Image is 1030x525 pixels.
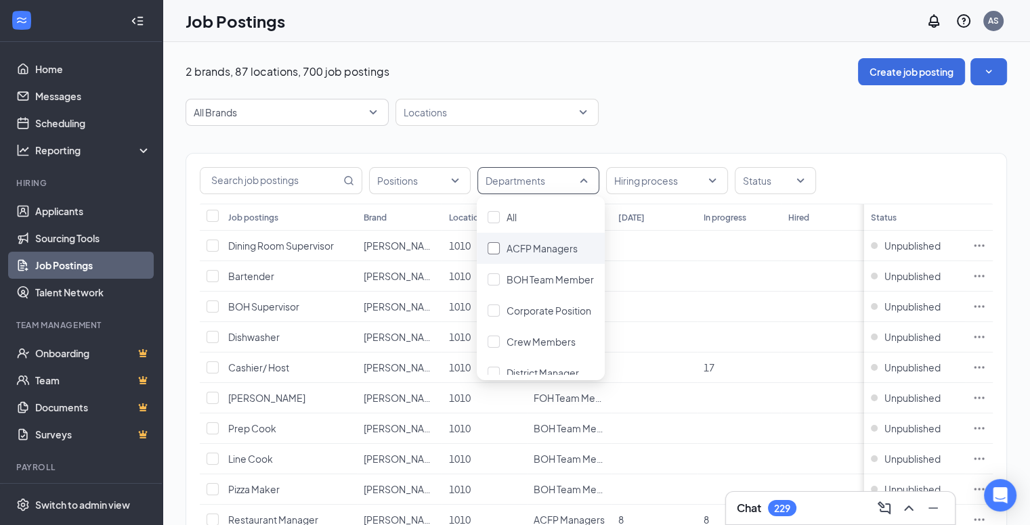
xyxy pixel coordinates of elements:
svg: Collapse [131,14,144,28]
span: Line Cook [228,453,273,465]
td: Anthony's Coal Fired Pizza [357,413,442,444]
span: Unpublished [884,452,941,465]
td: FOH Team Member [527,383,611,413]
svg: Ellipses [972,300,986,313]
div: Crew Members [477,326,605,357]
div: Location [448,212,483,223]
svg: Ellipses [972,269,986,283]
span: [PERSON_NAME]'s Coal Fired Pizza [364,361,517,373]
span: [PERSON_NAME]'s Coal Fired Pizza [364,331,517,343]
a: SurveysCrown [35,421,151,448]
div: All [477,202,605,233]
a: DocumentsCrown [35,394,151,421]
input: Search job postings [200,168,341,193]
div: AS [988,15,999,26]
span: Unpublished [884,300,941,313]
svg: Notifications [926,13,942,29]
span: 1010 [448,361,470,373]
td: 1010 [442,231,526,261]
p: All Brands [194,106,237,119]
button: Create job posting [858,58,965,85]
button: ComposeMessage [874,497,895,519]
span: Unpublished [884,269,941,283]
span: [PERSON_NAME]'s Coal Fired Pizza [364,453,517,465]
span: FOH Team Member [534,392,620,404]
span: Dining Room Supervisor [228,239,334,252]
td: 1010 [442,474,526,505]
span: [PERSON_NAME]'s Coal Fired Pizza [364,300,517,313]
a: Job Postings [35,252,151,279]
span: Unpublished [884,330,941,344]
th: Status [864,204,966,231]
svg: Analysis [16,143,30,157]
h3: Chat [737,501,761,516]
span: Unpublished [884,361,941,374]
button: Minimize [922,497,944,519]
div: ACFP Managers [477,233,605,264]
span: 1010 [448,422,470,434]
a: Sourcing Tools [35,225,151,252]
svg: QuestionInfo [956,13,972,29]
span: BOH Team Member [534,453,621,465]
td: 1010 [442,261,526,292]
svg: MagnifyingGlass [343,175,354,186]
a: TeamCrown [35,367,151,394]
td: Anthony's Coal Fired Pizza [357,352,442,383]
td: 1010 [442,444,526,474]
span: [PERSON_NAME] [228,392,305,404]
td: Anthony's Coal Fired Pizza [357,231,442,261]
span: 1010 [448,392,470,404]
p: 2 brands, 87 locations, 700 job postings [186,64,389,79]
span: 1010 [448,270,470,282]
a: OnboardingCrown [35,340,151,367]
svg: Ellipses [972,421,986,435]
td: 1010 [442,322,526,352]
span: BOH Team Member [534,422,621,434]
span: BOH Team Member [507,273,594,286]
a: Home [35,55,151,83]
td: Anthony's Coal Fired Pizza [357,474,442,505]
a: Messages [35,83,151,110]
td: BOH Team Member [527,474,611,505]
span: 17 [704,361,714,373]
span: ACFP Managers [507,242,578,254]
span: 1010 [448,331,470,343]
span: Bartender [228,270,274,282]
div: Brand [364,212,387,223]
div: Hiring [16,177,148,189]
td: 1010 [442,383,526,413]
span: Unpublished [884,421,941,435]
td: BOH Team Member [527,444,611,474]
svg: SmallChevronDown [982,65,995,78]
td: 1010 [442,352,526,383]
span: BOH Supervisor [228,300,299,313]
span: [PERSON_NAME]'s Coal Fired Pizza [364,270,517,282]
th: In progress [697,204,781,231]
svg: Settings [16,498,30,511]
svg: Ellipses [972,361,986,374]
a: Applicants [35,198,151,225]
div: Job postings [228,212,278,223]
th: Hired [781,204,866,231]
div: Open Intercom Messenger [984,479,1016,511]
span: Dishwasher [228,331,280,343]
span: Cashier/ Host [228,361,289,373]
svg: ComposeMessage [876,500,893,516]
span: 1010 [448,300,470,313]
svg: Minimize [925,500,941,516]
span: [PERSON_NAME]'s Coal Fired Pizza [364,392,517,404]
div: 229 [774,503,790,514]
td: 1010 [442,413,526,444]
td: Anthony's Coal Fired Pizza [357,444,442,474]
div: Reporting [35,143,152,157]
svg: Ellipses [972,452,986,465]
button: SmallChevronDown [970,58,1007,85]
svg: Ellipses [972,391,986,405]
h1: Job Postings [186,9,285,32]
div: BOH Team Member [477,264,605,295]
span: Crew Members [507,336,576,348]
span: 1010 [448,453,470,465]
button: ChevronUp [898,497,920,519]
span: [PERSON_NAME]'s Coal Fired Pizza [364,483,517,495]
div: Team Management [16,319,148,331]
